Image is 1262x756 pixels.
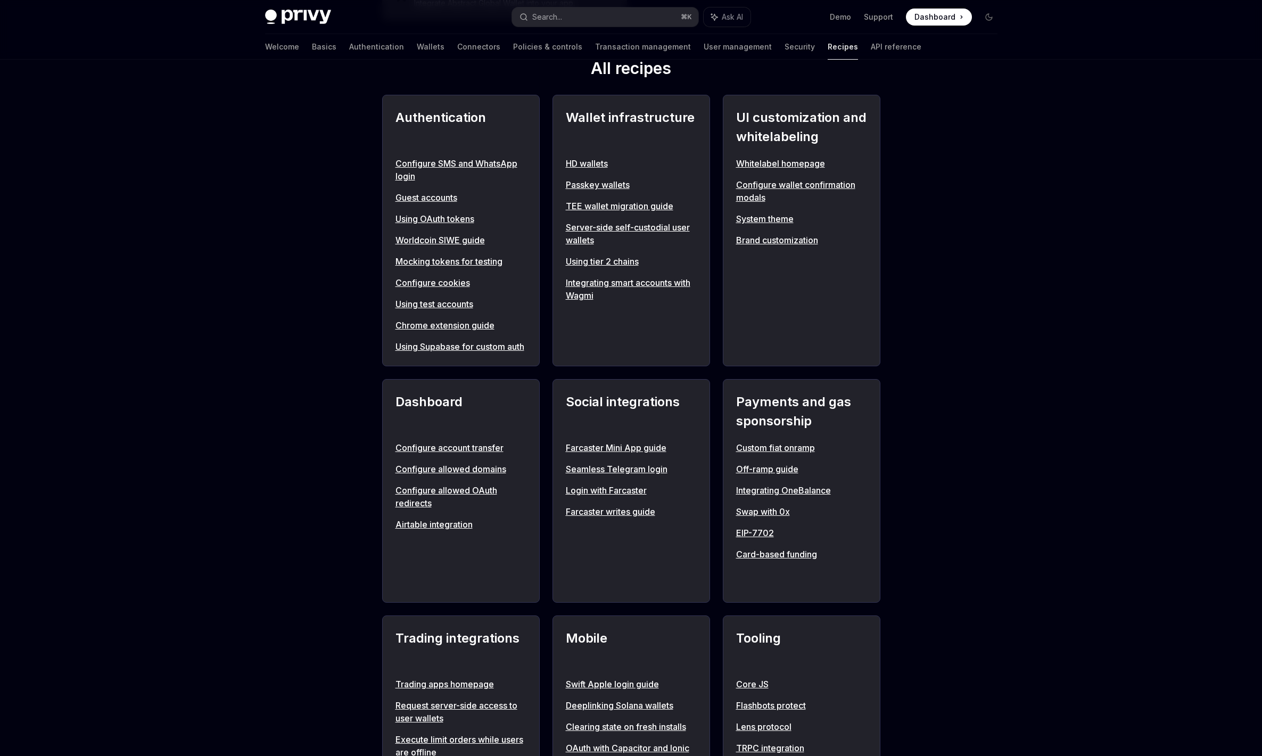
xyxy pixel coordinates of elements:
a: Chrome extension guide [395,319,526,332]
a: Configure cookies [395,276,526,289]
a: Connectors [457,34,500,60]
a: Trading apps homepage [395,678,526,691]
a: EIP-7702 [736,527,867,539]
a: Swap with 0x [736,505,867,518]
a: Authentication [349,34,404,60]
a: Card-based funding [736,548,867,561]
a: Off-ramp guide [736,463,867,475]
a: Using Supabase for custom auth [395,340,526,353]
a: Whitelabel homepage [736,157,867,170]
a: Server-side self-custodial user wallets [566,221,697,246]
h2: Trading integrations [395,629,526,667]
button: Toggle dark mode [980,9,997,26]
a: Login with Farcaster [566,484,697,497]
a: Request server-side access to user wallets [395,699,526,725]
a: Clearing state on fresh installs [566,720,697,733]
button: Search...⌘K [512,7,698,27]
a: Integrating OneBalance [736,484,867,497]
a: Security [785,34,815,60]
a: Farcaster Mini App guide [566,441,697,454]
a: User management [704,34,772,60]
a: Welcome [265,34,299,60]
h2: UI customization and whitelabeling [736,108,867,146]
span: Dashboard [914,12,955,22]
a: Wallets [417,34,444,60]
a: Worldcoin SIWE guide [395,234,526,246]
h2: All recipes [382,59,880,82]
span: ⌘ K [681,13,692,21]
a: Mocking tokens for testing [395,255,526,268]
h2: Wallet infrastructure [566,108,697,146]
a: System theme [736,212,867,225]
a: Integrating smart accounts with Wagmi [566,276,697,302]
a: Airtable integration [395,518,526,531]
a: Configure account transfer [395,441,526,454]
a: Transaction management [595,34,691,60]
a: Lens protocol [736,720,867,733]
a: Farcaster writes guide [566,505,697,518]
a: Recipes [828,34,858,60]
a: Configure wallet confirmation modals [736,178,867,204]
a: Using OAuth tokens [395,212,526,225]
a: Guest accounts [395,191,526,204]
a: Demo [830,12,851,22]
a: Brand customization [736,234,867,246]
a: Using tier 2 chains [566,255,697,268]
a: Swift Apple login guide [566,678,697,691]
a: TEE wallet migration guide [566,200,697,212]
h2: Tooling [736,629,867,667]
a: Custom fiat onramp [736,441,867,454]
h2: Mobile [566,629,697,667]
a: OAuth with Capacitor and Ionic [566,742,697,754]
a: Deeplinking Solana wallets [566,699,697,712]
h2: Social integrations [566,392,697,431]
a: Seamless Telegram login [566,463,697,475]
a: API reference [871,34,921,60]
a: Support [864,12,893,22]
a: Dashboard [906,9,972,26]
button: Ask AI [704,7,750,27]
a: Basics [312,34,336,60]
h2: Payments and gas sponsorship [736,392,867,431]
h2: Authentication [395,108,526,146]
span: Ask AI [722,12,743,22]
div: Search... [532,11,562,23]
a: HD wallets [566,157,697,170]
h2: Dashboard [395,392,526,431]
a: Configure allowed domains [395,463,526,475]
a: TRPC integration [736,742,867,754]
a: Flashbots protect [736,699,867,712]
a: Configure SMS and WhatsApp login [395,157,526,183]
a: Policies & controls [513,34,582,60]
a: Passkey wallets [566,178,697,191]
a: Core JS [736,678,867,691]
img: dark logo [265,10,331,24]
a: Using test accounts [395,298,526,310]
a: Configure allowed OAuth redirects [395,484,526,510]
